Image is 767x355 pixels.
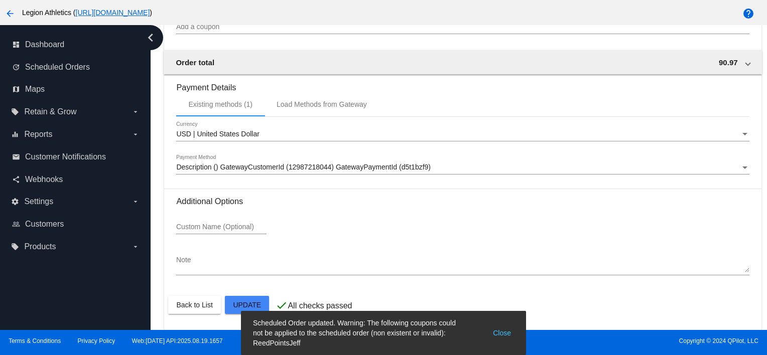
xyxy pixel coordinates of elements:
mat-icon: arrow_back [4,8,16,20]
a: [URL][DOMAIN_NAME] [76,9,150,17]
mat-select: Currency [176,130,749,138]
i: arrow_drop_down [132,198,140,206]
mat-icon: help [742,8,754,20]
div: Load Methods from Gateway [277,100,367,108]
span: USD | United States Dollar [176,130,259,138]
span: Retain & Grow [24,107,76,116]
i: share [12,175,20,184]
span: Customer Notifications [25,152,106,161]
span: Dashboard [25,40,64,49]
input: Custom Name (Optional) [176,223,267,231]
i: settings [11,198,19,206]
span: Order total [176,58,214,67]
span: 90.97 [719,58,738,67]
span: Reports [24,130,52,139]
span: Maps [25,85,45,94]
i: local_offer [11,108,19,116]
span: Back to List [176,301,212,309]
button: Update [225,296,269,314]
i: arrow_drop_down [132,130,140,138]
span: Scheduled Orders [25,63,90,72]
simple-snack-bar: Scheduled Order updated. Warning: The following coupons could not be applied to the scheduled ord... [253,318,514,348]
span: Description () GatewayCustomerId (12987218044) GatewayPaymentId (d5t1bzf9) [176,163,431,171]
i: email [12,153,20,161]
i: update [12,63,20,71]
p: All checks passed [288,301,352,310]
span: Settings [24,197,53,206]
span: Customers [25,220,64,229]
h3: Payment Details [176,75,749,92]
i: arrow_drop_down [132,108,140,116]
button: Close [490,318,514,348]
mat-icon: check [276,299,288,311]
a: people_outline Customers [12,216,140,232]
div: Existing methods (1) [188,100,252,108]
i: equalizer [11,130,19,138]
button: Back to List [168,296,220,314]
a: Web:[DATE] API:2025.08.19.1657 [132,337,223,344]
span: Copyright © 2024 QPilot, LLC [392,337,758,344]
mat-select: Payment Method [176,163,749,171]
input: Add a coupon [176,23,749,31]
i: arrow_drop_down [132,243,140,251]
span: Update [233,301,261,309]
i: map [12,85,20,93]
a: Terms & Conditions [9,337,61,344]
span: Products [24,242,56,251]
mat-expansion-panel-header: Order total 90.97 [164,50,761,74]
i: people_outline [12,220,20,228]
span: Legion Athletics ( ) [22,9,152,17]
span: Webhooks [25,175,63,184]
a: update Scheduled Orders [12,59,140,75]
a: map Maps [12,81,140,97]
a: email Customer Notifications [12,149,140,165]
i: chevron_left [143,30,159,46]
a: dashboard Dashboard [12,37,140,53]
h3: Additional Options [176,197,749,206]
i: dashboard [12,41,20,49]
i: local_offer [11,243,19,251]
a: share Webhooks [12,171,140,188]
a: Privacy Policy [78,337,115,344]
